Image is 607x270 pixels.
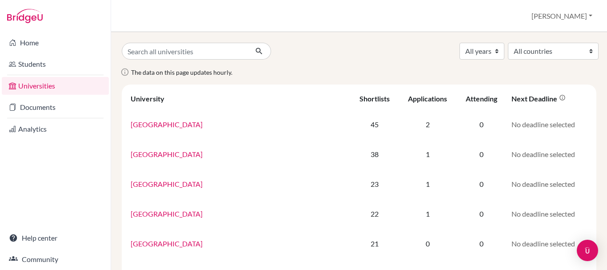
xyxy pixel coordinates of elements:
input: Search all universities [122,43,248,60]
td: 0 [457,109,506,139]
a: Universities [2,77,109,95]
div: Applications [408,94,447,103]
td: 1 [399,169,457,199]
td: 21 [351,229,399,258]
a: [GEOGRAPHIC_DATA] [131,150,203,158]
a: Community [2,250,109,268]
img: Bridge-U [7,9,43,23]
div: Attending [466,94,497,103]
td: 0 [457,139,506,169]
span: The data on this page updates hourly. [131,69,232,76]
a: [GEOGRAPHIC_DATA] [131,239,203,248]
a: Documents [2,98,109,116]
td: 1 [399,199,457,229]
td: 0 [457,229,506,258]
span: No deadline selected [511,239,575,248]
div: Open Intercom Messenger [577,240,598,261]
div: Shortlists [359,94,390,103]
a: [GEOGRAPHIC_DATA] [131,180,203,188]
span: No deadline selected [511,150,575,158]
span: No deadline selected [511,120,575,129]
td: 1 [399,139,457,169]
td: 0 [399,229,457,258]
button: [PERSON_NAME] [527,8,596,24]
a: [GEOGRAPHIC_DATA] [131,210,203,218]
td: 22 [351,199,399,229]
td: 2 [399,109,457,139]
span: No deadline selected [511,180,575,188]
td: 0 [457,199,506,229]
a: [GEOGRAPHIC_DATA] [131,120,203,129]
th: University [125,88,351,109]
a: Help center [2,229,109,247]
a: Students [2,55,109,73]
td: 0 [457,169,506,199]
td: 38 [351,139,399,169]
td: 23 [351,169,399,199]
td: 45 [351,109,399,139]
a: Home [2,34,109,52]
div: Next deadline [511,94,566,103]
a: Analytics [2,120,109,138]
span: No deadline selected [511,210,575,218]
